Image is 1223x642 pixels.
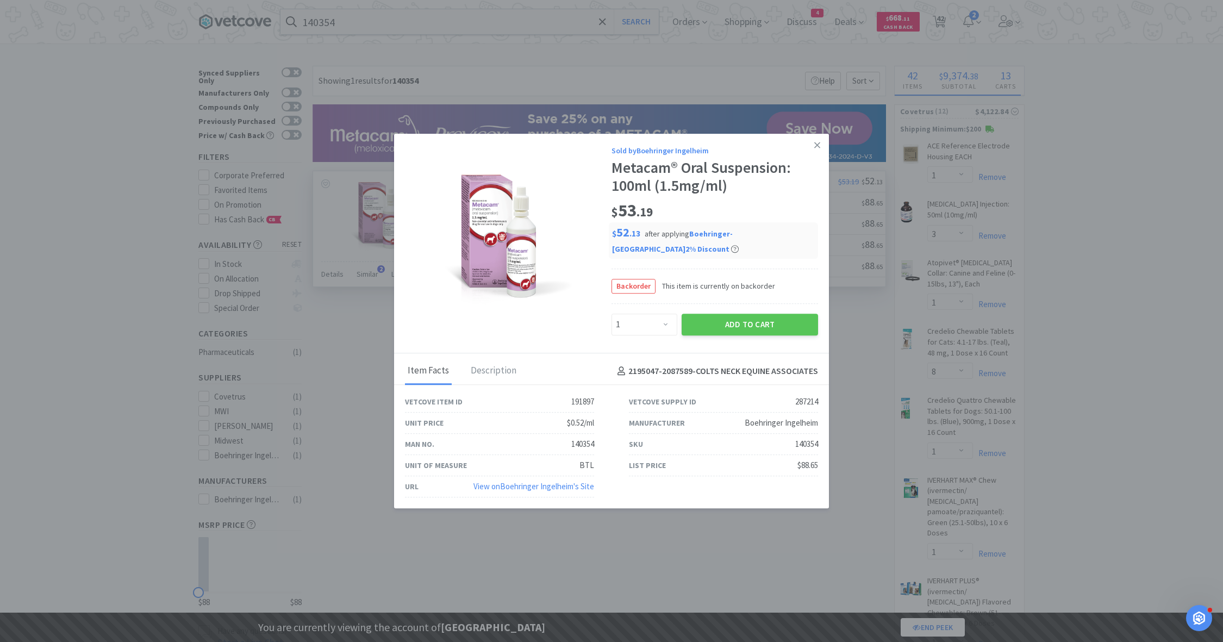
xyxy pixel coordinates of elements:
button: Add to Cart [682,314,818,335]
iframe: Intercom live chat [1186,605,1212,631]
div: List Price [629,459,666,471]
div: Vetcove Item ID [405,396,463,408]
div: 140354 [571,438,594,451]
div: Sold by Boehringer Ingelheim [611,145,818,157]
span: Backorder [612,279,655,293]
div: 191897 [571,395,594,408]
div: BTL [579,459,594,472]
div: Vetcove Supply ID [629,396,696,408]
div: $88.65 [797,459,818,472]
span: after applying [612,229,739,254]
div: Manufacturer [629,417,685,429]
span: This item is currently on backorder [656,280,775,292]
div: Unit of Measure [405,459,467,471]
div: $0.52/ml [567,416,594,429]
span: . 13 [629,228,640,239]
div: Boehringer Ingelheim [745,416,818,429]
div: SKU [629,438,643,450]
div: Metacam® Oral Suspension: 100ml (1.5mg/ml) [611,159,818,195]
span: $ [612,228,616,239]
img: e2a430fa35234586a0e9054a419d5eea_287214.png [427,174,590,305]
div: Unit Price [405,417,444,429]
div: URL [405,481,419,493]
a: View onBoehringer Ingelheim's Site [473,481,594,491]
div: Man No. [405,438,434,450]
span: $ [611,204,618,220]
div: Item Facts [405,358,452,385]
div: 140354 [795,438,818,451]
h4: 2195047-2087589 - COLTS NECK EQUINE ASSOCIATES [613,364,818,378]
span: 53 [611,200,653,221]
span: . 19 [637,204,653,220]
div: 287214 [795,395,818,408]
i: Boehringer-[GEOGRAPHIC_DATA] 2 % Discount [612,229,733,254]
span: 52 [612,225,640,240]
div: Description [468,358,519,385]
